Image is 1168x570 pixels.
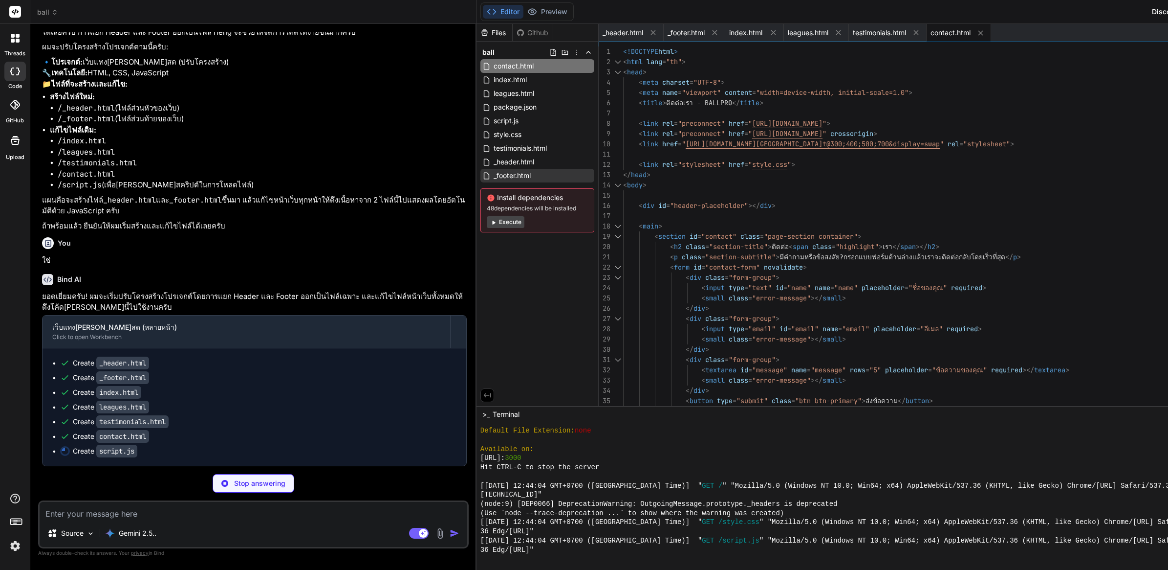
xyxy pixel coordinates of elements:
[978,324,982,333] span: >
[748,119,752,128] span: "
[873,129,877,138] span: >
[959,139,963,148] span: =
[725,88,752,97] span: content
[599,67,610,77] div: 3
[776,314,779,323] span: >
[662,139,678,148] span: href
[862,283,905,292] span: placeholder
[686,273,690,282] span: <
[682,57,686,66] span: >
[599,231,610,242] div: 19
[701,283,705,292] span: <
[58,103,115,113] code: /_header.html
[643,160,658,169] span: link
[822,119,826,128] span: "
[729,160,744,169] span: href
[599,293,610,303] div: 25
[693,304,705,313] span: div
[674,47,678,56] span: >
[666,57,682,66] span: "th"
[52,333,440,341] div: Click to open Workbench
[752,119,822,128] span: [URL][DOMAIN_NAME]
[788,28,828,38] span: leagues.html
[748,160,752,169] span: "
[627,57,643,66] span: html
[686,314,690,323] span: <
[658,222,662,230] span: >
[1010,139,1014,148] span: >
[599,324,610,334] div: 28
[740,232,760,241] span: class
[678,119,725,128] span: "preconnect"
[611,57,624,67] div: Click to collapse the range.
[729,129,744,138] span: href
[599,57,610,67] div: 2
[599,98,610,108] div: 6
[811,294,822,302] span: ></
[58,180,102,190] code: /script.js
[682,88,721,97] span: "viewport"
[822,129,826,138] span: "
[812,242,832,251] span: class
[643,129,658,138] span: link
[487,193,588,203] span: Install dependencies
[787,283,811,292] span: "name"
[662,98,666,107] span: >
[57,274,81,284] h6: Bind AI
[920,324,943,333] span: "อีเมล"
[643,181,647,189] span: >
[930,28,971,38] span: contact.html
[682,252,701,261] span: class
[42,255,467,266] p: ใช่
[482,47,495,57] span: ball
[838,324,842,333] span: =
[760,232,764,241] span: =
[803,263,807,272] span: >
[826,119,830,128] span: >
[705,294,725,302] span: small
[599,273,610,283] div: 23
[729,324,744,333] span: type
[434,528,446,539] img: attachment
[674,263,690,272] span: form
[58,114,467,125] li: (ไฟล์ส่วนท้ายของเว็บ)
[705,273,725,282] span: class
[764,232,858,241] span: "page-section container"
[686,242,705,251] span: class
[748,201,760,210] span: ></
[639,160,643,169] span: <
[674,252,678,261] span: p
[599,334,610,344] div: 29
[690,232,697,241] span: id
[772,242,789,251] span: ติดต่อ
[670,201,748,210] span: "header-placeholder"
[639,201,643,210] span: <
[815,283,830,292] span: name
[611,221,624,231] div: Click to collapse the range.
[705,314,725,323] span: class
[7,538,23,554] img: settings
[873,324,916,333] span: placeholder
[729,294,748,302] span: class
[658,201,666,210] span: id
[52,322,440,332] div: เว็บแทง[PERSON_NAME]สด (หลายหน้า)
[963,139,1010,148] span: "stylesheet"
[58,103,467,114] li: (ไฟล์ส่วนหัวของเว็บ)
[670,242,674,251] span: <
[647,57,662,66] span: lang
[744,129,748,138] span: =
[623,181,627,189] span: <
[50,92,95,101] strong: สร้างไฟล์ใหม่:
[51,68,87,77] strong: เทคโนโลยี:
[678,160,725,169] span: "stylesheet"
[643,88,658,97] span: meta
[787,160,791,169] span: "
[662,78,690,87] span: charset
[643,98,662,107] span: title
[87,529,95,538] img: Pick Models
[4,49,25,58] label: threads
[693,78,721,87] span: "UTF-8"
[611,67,624,77] div: Click to collapse the range.
[822,294,842,302] span: small
[493,115,519,127] span: script.js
